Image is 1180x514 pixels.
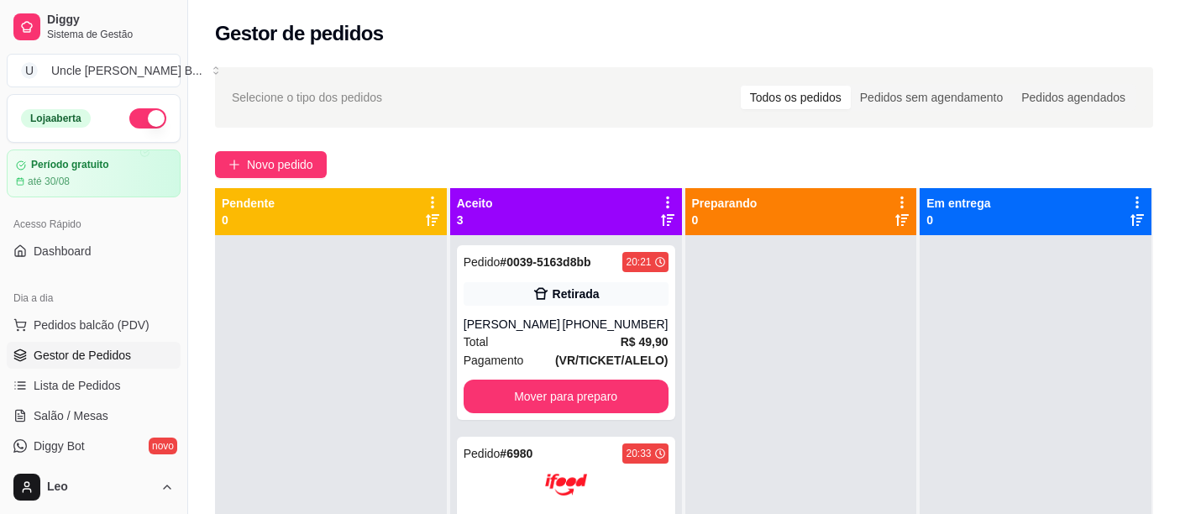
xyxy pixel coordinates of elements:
[28,175,70,188] article: até 30/08
[7,342,181,369] a: Gestor de Pedidos
[464,255,501,269] span: Pedido
[926,212,990,228] p: 0
[129,108,166,128] button: Alterar Status
[51,62,202,79] div: Uncle [PERSON_NAME] B ...
[7,238,181,265] a: Dashboard
[457,195,493,212] p: Aceito
[851,86,1012,109] div: Pedidos sem agendamento
[232,88,382,107] span: Selecione o tipo dos pedidos
[464,316,563,333] div: [PERSON_NAME]
[457,212,493,228] p: 3
[741,86,851,109] div: Todos os pedidos
[626,447,651,460] div: 20:33
[47,480,154,495] span: Leo
[34,438,85,454] span: Diggy Bot
[34,377,121,394] span: Lista de Pedidos
[7,312,181,338] button: Pedidos balcão (PDV)
[464,380,669,413] button: Mover para preparo
[7,285,181,312] div: Dia a dia
[562,316,668,333] div: [PHONE_NUMBER]
[7,372,181,399] a: Lista de Pedidos
[47,13,174,28] span: Diggy
[500,447,532,460] strong: # 6980
[7,54,181,87] button: Select a team
[553,286,600,302] div: Retirada
[34,407,108,424] span: Salão / Mesas
[626,255,651,269] div: 20:21
[555,354,669,367] strong: (VR/TICKET/ALELO)
[621,335,669,349] strong: R$ 49,90
[464,351,524,370] span: Pagamento
[7,467,181,507] button: Leo
[7,7,181,47] a: DiggySistema de Gestão
[464,333,489,351] span: Total
[926,195,990,212] p: Em entrega
[222,212,275,228] p: 0
[47,28,174,41] span: Sistema de Gestão
[464,447,501,460] span: Pedido
[222,195,275,212] p: Pendente
[247,155,313,174] span: Novo pedido
[215,151,327,178] button: Novo pedido
[34,317,149,333] span: Pedidos balcão (PDV)
[692,195,758,212] p: Preparando
[7,402,181,429] a: Salão / Mesas
[21,62,38,79] span: U
[21,109,91,128] div: Loja aberta
[7,149,181,197] a: Período gratuitoaté 30/08
[215,20,384,47] h2: Gestor de pedidos
[34,347,131,364] span: Gestor de Pedidos
[545,464,587,506] img: ifood
[31,159,109,171] article: Período gratuito
[7,211,181,238] div: Acesso Rápido
[1012,86,1135,109] div: Pedidos agendados
[7,433,181,459] a: Diggy Botnovo
[500,255,590,269] strong: # 0039-5163d8bb
[692,212,758,228] p: 0
[34,243,92,260] span: Dashboard
[228,159,240,170] span: plus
